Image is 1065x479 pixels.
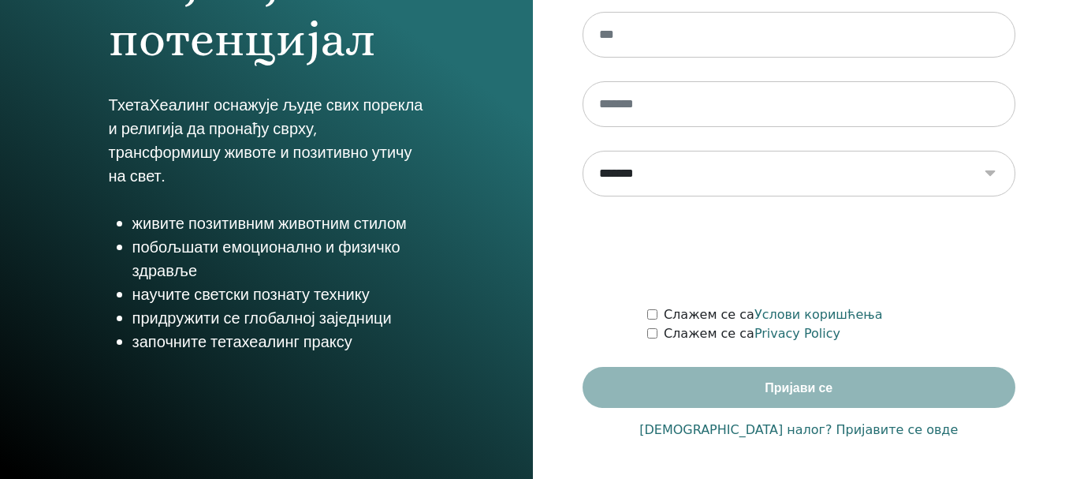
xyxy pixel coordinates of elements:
[754,307,883,322] a: Услови коришћења
[132,283,424,306] li: научите светски познату технику
[664,305,883,324] label: Слажем се са
[664,324,840,343] label: Слажем се са
[639,421,958,440] a: [DEMOGRAPHIC_DATA] налог? Пријавите се овде
[132,235,424,283] li: побољшати емоционално и физичко здравље
[132,330,424,354] li: започните тетахеалинг праксу
[132,211,424,235] li: живите позитивним животним стилом
[109,93,424,188] p: ТхетаХеалинг оснажује људе свих порекла и религија да пронађу сврху, трансформишу животе и позити...
[754,326,840,341] a: Privacy Policy
[132,306,424,330] li: придружити се глобалној заједници
[679,220,918,282] iframe: reCAPTCHA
